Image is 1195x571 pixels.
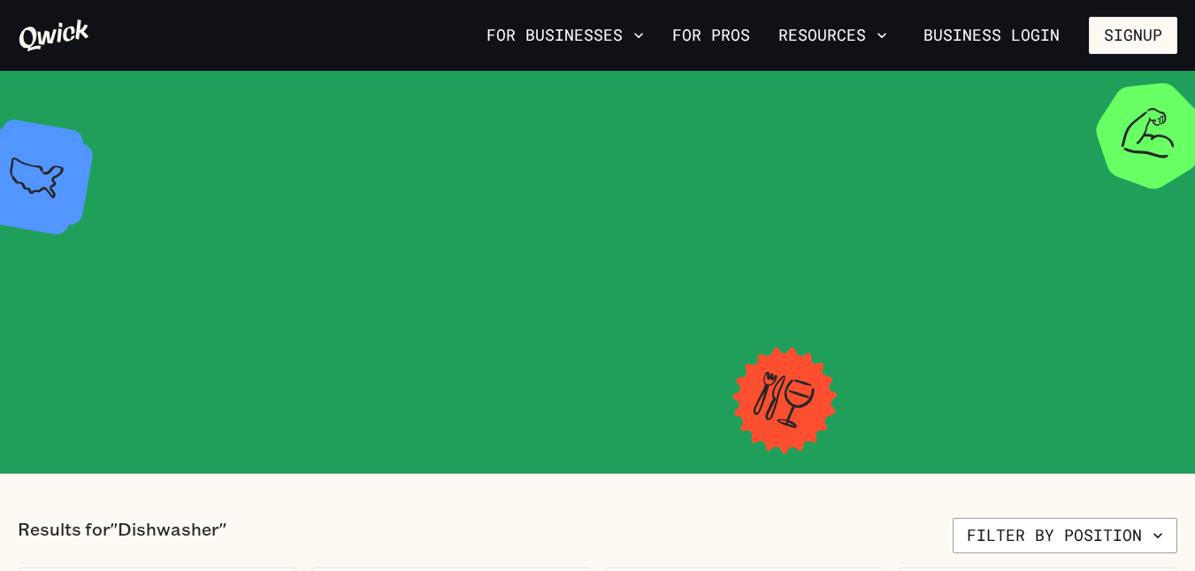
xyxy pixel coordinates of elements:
[771,20,894,50] button: Resources
[953,518,1177,553] button: Filter by position
[479,20,651,50] button: For Businesses
[908,17,1075,54] a: Business Login
[665,20,757,50] a: For Pros
[1089,17,1177,54] button: Signup
[18,518,226,553] p: Results for "Dishwasher"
